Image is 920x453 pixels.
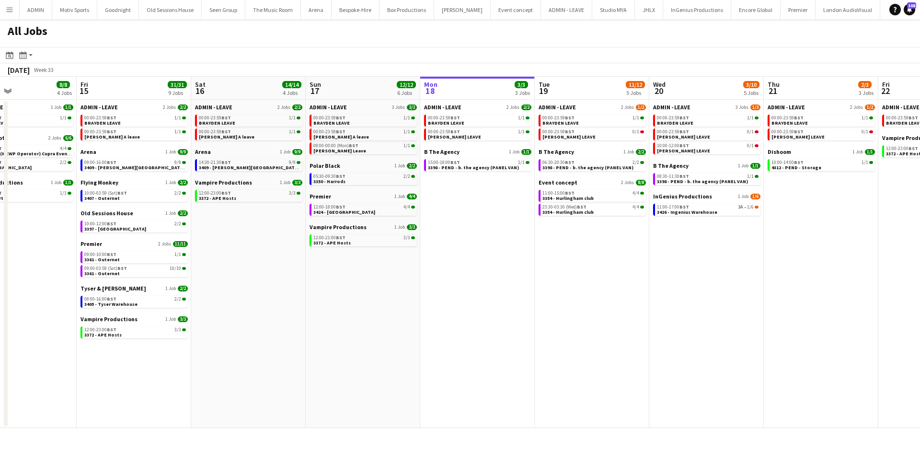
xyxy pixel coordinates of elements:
button: InGenius Productions [663,0,731,19]
button: Arena [301,0,332,19]
button: Studio MYA [592,0,635,19]
button: London AudioVisual [816,0,880,19]
button: JHLX [635,0,663,19]
button: Goodnight [97,0,139,19]
div: [DATE] [8,65,30,75]
button: ADMIN [20,0,52,19]
button: Old Sessions House [139,0,202,19]
button: ADMIN - LEAVE [541,0,592,19]
span: 108 [907,2,916,9]
button: Motiv Sports [52,0,97,19]
button: Encore Global [731,0,781,19]
button: Bespoke-Hire [332,0,379,19]
button: Seen Group [202,0,245,19]
button: Premier [781,0,816,19]
button: The Music Room [245,0,301,19]
span: Week 33 [32,66,56,73]
button: [PERSON_NAME] [434,0,491,19]
a: 108 [904,4,915,15]
button: Event concept [491,0,541,19]
button: Box Productions [379,0,434,19]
